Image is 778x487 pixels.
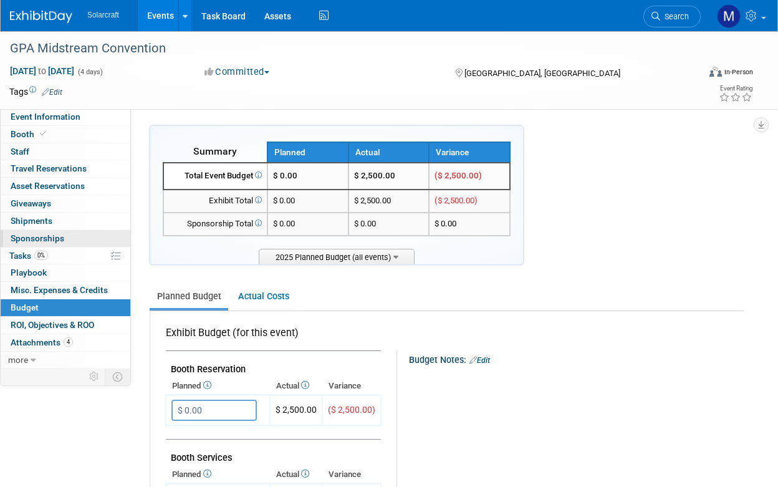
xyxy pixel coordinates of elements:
th: Planned [166,377,270,395]
div: Budget Notes: [409,350,743,367]
span: Asset Reservations [11,181,85,191]
td: Personalize Event Tab Strip [84,369,105,385]
span: Shipments [11,216,52,226]
a: Event Information [1,108,130,125]
span: Attachments [11,337,73,347]
span: to [36,66,48,76]
span: (4 days) [77,68,103,76]
span: ($ 2,500.00) [328,405,375,415]
span: ($ 2,500.00) [435,196,478,205]
a: Edit [42,88,62,97]
div: Event Format [645,65,753,84]
img: Madison Fichtner [717,4,741,28]
a: Giveaways [1,195,130,212]
th: Actual [270,377,322,395]
span: Event Information [11,112,80,122]
td: Booth Services [166,440,381,466]
td: Booth Reservation [166,351,381,378]
span: $ 0.00 [273,219,295,228]
td: Toggle Event Tabs [105,369,131,385]
a: Shipments [1,213,130,229]
div: Event Rating [719,85,752,92]
span: ($ 2,500.00) [435,171,482,180]
span: [GEOGRAPHIC_DATA], [GEOGRAPHIC_DATA] [464,69,620,78]
a: Actual Costs [231,285,296,308]
a: Sponsorships [1,230,130,247]
th: Variance [322,466,381,483]
th: Variance [429,142,510,163]
span: Staff [11,147,29,157]
span: 2025 Planned Budget (all events) [259,249,415,264]
a: more [1,352,130,369]
span: more [8,355,28,365]
span: Playbook [11,268,47,277]
span: Giveaways [11,198,51,208]
span: Search [660,12,689,21]
th: Actual [270,466,322,483]
span: $ 2,500.00 [276,405,317,415]
div: GPA Midstream Convention [6,37,689,60]
span: 4 [64,337,73,347]
a: ROI, Objectives & ROO [1,317,130,334]
a: Playbook [1,264,130,281]
span: ROI, Objectives & ROO [11,320,94,330]
td: Tags [9,85,62,98]
div: Total Event Budget [169,170,262,182]
a: Edit [469,356,490,365]
a: Planned Budget [150,285,228,308]
span: $ 0.00 [273,196,295,205]
a: Booth [1,126,130,143]
a: Search [643,6,701,27]
span: [DATE] [DATE] [9,65,75,77]
span: Summary [193,145,237,157]
span: Solarcraft [87,11,119,19]
div: Sponsorship Total [169,218,262,230]
td: $ 2,500.00 [348,190,430,213]
th: Planned [267,142,348,163]
td: $ 2,500.00 [348,163,430,190]
a: Tasks0% [1,248,130,264]
div: Exhibit Total [169,195,262,207]
span: Booth [11,129,49,139]
div: In-Person [724,67,753,77]
th: Actual [348,142,430,163]
span: $ 0.00 [273,171,297,180]
a: Travel Reservations [1,160,130,177]
img: Format-Inperson.png [709,67,722,77]
span: Misc. Expenses & Credits [11,285,108,295]
a: Asset Reservations [1,178,130,195]
span: $ 0.00 [435,219,456,228]
i: Booth reservation complete [40,130,46,137]
span: Tasks [9,251,48,261]
td: $ 0.00 [348,213,430,236]
a: Attachments4 [1,334,130,351]
span: 0% [34,251,48,260]
button: Committed [200,65,274,79]
th: Variance [322,377,381,395]
a: Misc. Expenses & Credits [1,282,130,299]
a: Staff [1,143,130,160]
th: Planned [166,466,270,483]
a: Budget [1,299,130,316]
span: Sponsorships [11,233,64,243]
span: Travel Reservations [11,163,87,173]
img: ExhibitDay [10,11,72,23]
div: Exhibit Budget (for this event) [166,326,376,347]
span: Budget [11,302,39,312]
